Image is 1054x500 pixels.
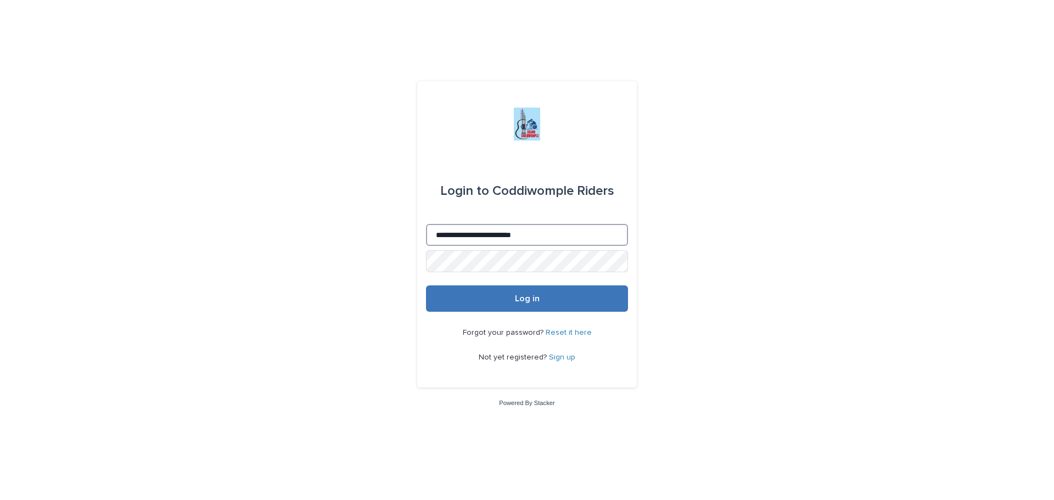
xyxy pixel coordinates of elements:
[479,353,549,361] span: Not yet registered?
[440,184,489,198] span: Login to
[463,329,546,336] span: Forgot your password?
[499,400,554,406] a: Powered By Stacker
[426,285,628,312] button: Log in
[549,353,575,361] a: Sign up
[515,294,540,303] span: Log in
[546,329,592,336] a: Reset it here
[514,108,540,141] img: jxsLJbdS1eYBI7rVAS4p
[440,176,614,206] div: Coddiwomple Riders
